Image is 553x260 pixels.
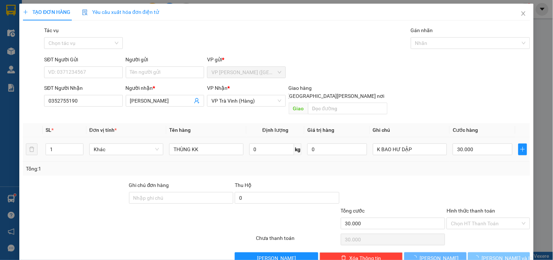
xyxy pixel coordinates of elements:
label: Gán nhãn [411,27,433,33]
label: Ghi chú đơn hàng [129,182,169,188]
span: TIỀM ( HẠNH ) [39,39,78,46]
span: Giao [289,103,308,114]
span: VP [PERSON_NAME] ([GEOGRAPHIC_DATA]) - [3,14,68,28]
span: TẠO ĐƠN HÀNG [23,9,70,15]
p: GỬI: [3,14,106,28]
span: VP Trà Vinh (Hàng) [20,31,71,38]
button: Close [513,4,534,24]
div: Người gửi [126,56,204,64]
input: VD: Bàn, Ghế [169,144,243,155]
div: VP gửi [207,56,285,64]
span: user-add [194,98,200,104]
div: Chưa thanh toán [255,234,340,247]
div: Tổng: 1 [26,165,214,173]
span: VP Nhận [207,85,227,91]
span: SL [46,127,51,133]
div: Người nhận [126,84,204,92]
span: close [521,11,526,16]
span: kg [294,144,301,155]
span: Tổng cước [341,208,365,214]
span: plus [519,146,527,152]
span: Yêu cầu xuất hóa đơn điện tử [82,9,159,15]
span: 0918821444 - [3,39,78,46]
span: plus [23,9,28,15]
input: Ghi Chú [373,144,447,155]
img: icon [82,9,88,15]
div: SĐT Người Nhận [44,84,122,92]
input: Dọc đường [308,103,388,114]
th: Ghi chú [370,123,450,137]
span: VP Trần Phú (Hàng) [211,67,281,78]
span: K BAO BỂ [19,47,44,54]
strong: BIÊN NHẬN GỬI HÀNG [24,4,85,11]
span: Đơn vị tính [89,127,117,133]
span: Thu Hộ [235,182,252,188]
span: Cước hàng [453,127,478,133]
input: Ghi chú đơn hàng [129,192,234,204]
span: GIAO: [3,47,44,54]
span: Tên hàng [169,127,191,133]
label: Tác vụ [44,27,59,33]
span: Giá trị hàng [307,127,334,133]
button: plus [518,144,527,155]
p: NHẬN: [3,31,106,38]
span: Khác [94,144,159,155]
label: Hình thức thanh toán [447,208,495,214]
span: [GEOGRAPHIC_DATA][PERSON_NAME] nơi [285,92,388,100]
span: VP Trà Vinh (Hàng) [211,95,281,106]
span: Giao hàng [289,85,312,91]
button: delete [26,144,38,155]
input: 0 [307,144,367,155]
span: Định lượng [262,127,288,133]
div: SĐT Người Gửi [44,56,122,64]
